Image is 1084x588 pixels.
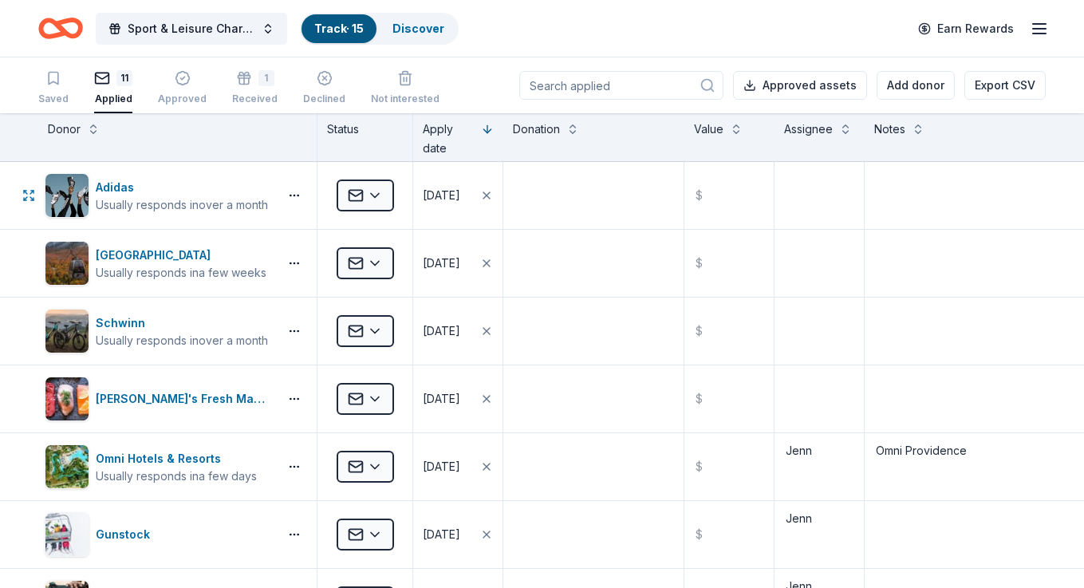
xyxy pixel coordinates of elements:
div: [GEOGRAPHIC_DATA] [96,246,266,265]
input: Search applied [519,71,723,100]
div: [DATE] [423,322,460,341]
div: Apply date [423,120,475,158]
div: Value [694,120,723,139]
img: Image for Dave's Fresh Marketplace [45,377,89,420]
div: Gunstock [96,525,156,544]
button: [DATE] [413,365,503,432]
div: Status [317,113,413,161]
textarea: Jenn [776,503,862,566]
button: Approved assets [733,71,867,100]
button: [DATE] [413,501,503,568]
div: [DATE] [423,457,460,476]
button: Export CSV [964,71,1046,100]
span: Sport & Leisure Charity Golf Tournament [128,19,255,38]
div: Not interested [371,93,440,105]
div: 1 [258,70,274,86]
div: Saved [38,93,69,105]
img: Image for Omni Hotels & Resorts [45,445,89,488]
button: [DATE] [413,433,503,500]
img: Image for Adidas [45,174,89,217]
img: Image for Schwinn [45,310,89,353]
div: 11 [116,70,132,86]
button: 1Received [232,64,278,113]
div: [DATE] [423,525,460,544]
div: Approved [158,93,207,105]
button: Saved [38,64,69,113]
div: Applied [94,93,132,105]
div: Notes [874,120,905,139]
div: [DATE] [423,254,460,273]
button: Track· 15Discover [300,13,459,45]
a: Discover [392,22,444,35]
a: Track· 15 [314,22,364,35]
button: Approved [158,64,207,113]
div: Adidas [96,178,268,197]
button: Declined [303,64,345,113]
button: 11Applied [94,64,132,113]
div: Received [232,93,278,105]
div: [DATE] [423,186,460,205]
div: Donation [513,120,560,139]
div: [DATE] [423,389,460,408]
img: Image for Loon Mountain Resort [45,242,89,285]
button: Image for Dave's Fresh Marketplace[PERSON_NAME]'s Fresh Marketplace [45,377,272,421]
div: Usually responds in a few days [96,468,257,484]
button: Sport & Leisure Charity Golf Tournament [96,13,287,45]
div: Usually responds in over a month [96,333,268,349]
div: Usually responds in over a month [96,197,268,213]
button: Not interested [371,64,440,113]
div: Donor [48,120,81,139]
div: Declined [303,93,345,105]
img: Image for Gunstock [45,513,89,556]
button: [DATE] [413,162,503,229]
button: Add donor [877,71,955,100]
button: Image for AdidasAdidasUsually responds inover a month [45,173,272,218]
button: Image for Loon Mountain Resort[GEOGRAPHIC_DATA]Usually responds ina few weeks [45,241,272,286]
textarea: Jenn [776,435,862,499]
button: [DATE] [413,230,503,297]
button: [DATE] [413,298,503,365]
div: Schwinn [96,314,268,333]
div: Usually responds in a few weeks [96,265,266,281]
button: Image for GunstockGunstock [45,512,272,557]
textarea: Omni Providence [866,435,1044,499]
div: Omni Hotels & Resorts [96,449,257,468]
a: Earn Rewards [909,14,1023,43]
button: Image for SchwinnSchwinnUsually responds inover a month [45,309,272,353]
a: Home [38,10,83,47]
button: Image for Omni Hotels & ResortsOmni Hotels & ResortsUsually responds ina few days [45,444,272,489]
div: Assignee [784,120,833,139]
div: [PERSON_NAME]'s Fresh Marketplace [96,389,272,408]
